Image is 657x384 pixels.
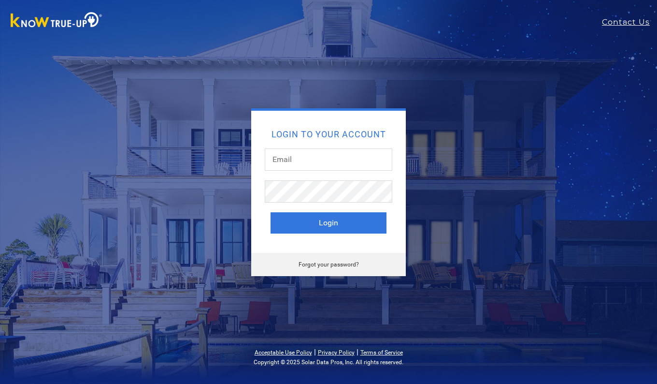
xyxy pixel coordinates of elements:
a: Forgot your password? [299,261,359,268]
a: Acceptable Use Policy [255,349,312,356]
img: Know True-Up [6,10,107,32]
span: | [357,347,358,356]
button: Login [271,212,386,234]
h2: Login to your account [271,130,386,139]
input: Email [265,148,392,171]
span: | [314,347,316,356]
a: Terms of Service [360,349,403,356]
a: Contact Us [602,16,657,28]
a: Privacy Policy [318,349,355,356]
